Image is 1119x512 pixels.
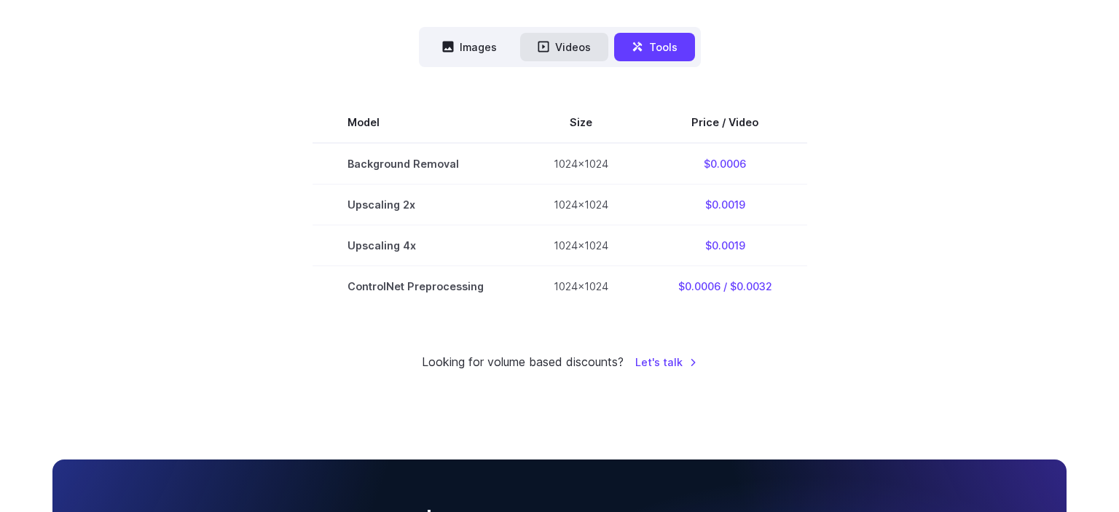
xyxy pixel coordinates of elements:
small: Looking for volume based discounts? [422,353,624,372]
td: $0.0006 / $0.0032 [643,266,807,307]
button: Tools [614,33,695,61]
th: Size [519,102,643,143]
a: Let's talk [635,354,697,371]
td: 1024x1024 [519,266,643,307]
td: 1024x1024 [519,225,643,266]
th: Price / Video [643,102,807,143]
td: 1024x1024 [519,143,643,185]
td: 1024x1024 [519,184,643,225]
th: Model [313,102,519,143]
button: Images [425,33,514,61]
td: Background Removal [313,143,519,185]
td: $0.0019 [643,184,807,225]
td: Upscaling 4x [313,225,519,266]
td: $0.0006 [643,143,807,185]
button: Videos [520,33,608,61]
td: Upscaling 2x [313,184,519,225]
td: ControlNet Preprocessing [313,266,519,307]
td: $0.0019 [643,225,807,266]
